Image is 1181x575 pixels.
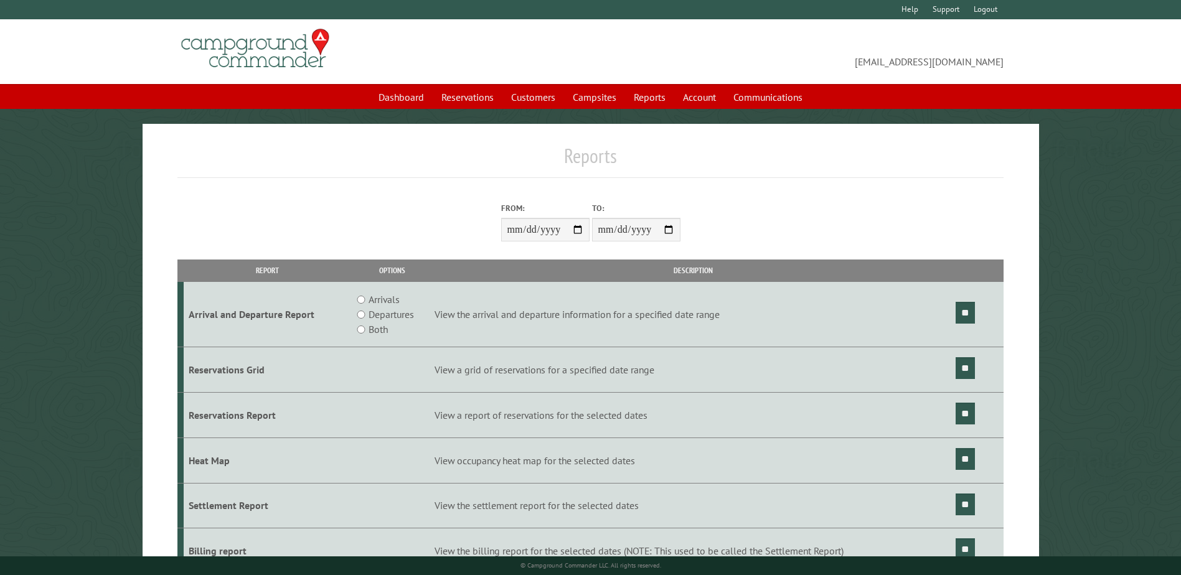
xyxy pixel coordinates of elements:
[434,85,501,109] a: Reservations
[626,85,673,109] a: Reports
[184,347,351,393] td: Reservations Grid
[433,528,954,574] td: View the billing report for the selected dates (NOTE: This used to be called the Settlement Report)
[371,85,431,109] a: Dashboard
[433,483,954,528] td: View the settlement report for the selected dates
[591,34,1004,69] span: [EMAIL_ADDRESS][DOMAIN_NAME]
[184,282,351,347] td: Arrival and Departure Report
[726,85,810,109] a: Communications
[184,483,351,528] td: Settlement Report
[504,85,563,109] a: Customers
[501,202,590,214] label: From:
[433,259,954,281] th: Description
[565,85,624,109] a: Campsites
[177,144,1003,178] h1: Reports
[675,85,723,109] a: Account
[369,322,388,337] label: Both
[369,307,414,322] label: Departures
[433,437,954,483] td: View occupancy heat map for the selected dates
[184,528,351,574] td: Billing report
[369,292,400,307] label: Arrivals
[184,392,351,437] td: Reservations Report
[351,259,432,281] th: Options
[184,259,351,281] th: Report
[592,202,680,214] label: To:
[433,392,954,437] td: View a report of reservations for the selected dates
[184,437,351,483] td: Heat Map
[433,282,954,347] td: View the arrival and departure information for a specified date range
[177,24,333,73] img: Campground Commander
[433,347,954,393] td: View a grid of reservations for a specified date range
[520,561,661,569] small: © Campground Commander LLC. All rights reserved.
